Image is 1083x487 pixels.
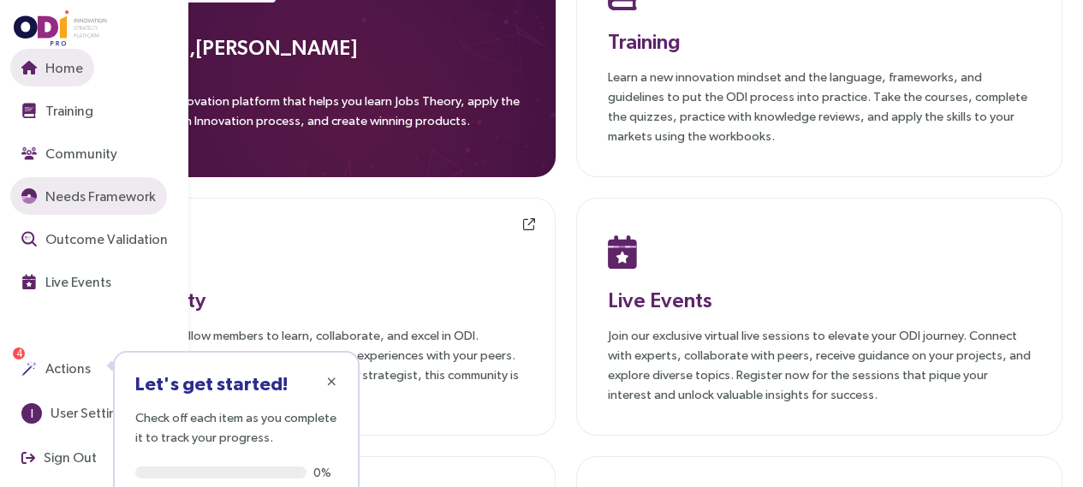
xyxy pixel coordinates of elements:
[10,220,179,258] button: Outcome Validation
[14,10,108,46] img: ODIpro
[608,325,1032,404] p: Join our exclusive virtual live sessions to elevate your ODI journey. Connect with experts, colla...
[10,92,104,129] button: Training
[21,231,37,246] img: Outcome Validation
[42,271,111,293] span: Live Events
[21,361,37,377] img: Actions
[10,49,94,86] button: Home
[608,235,638,269] img: Live Events
[47,402,131,424] span: User Settings
[10,439,108,477] button: Sign Out
[21,146,37,161] img: Community
[42,229,168,250] span: Outcome Validation
[16,347,22,359] span: 4
[99,91,525,140] p: ODIpro is an innovation platform that helps you learn Jobs Theory, apply the Outcome-Driven Innov...
[100,284,524,315] h3: Community
[608,26,1032,56] h3: Training
[42,143,117,164] span: Community
[10,134,128,172] button: Community
[313,466,337,478] span: 0%
[10,395,142,432] button: IUser Settings
[100,325,524,404] p: Connect with fellow members to learn, collaborate, and excel in ODI. Engage in discussions, seek ...
[99,32,525,62] h3: Welcome, [PERSON_NAME]
[608,67,1032,146] p: Learn a new innovation mindset and the language, frameworks, and guidelines to put the ODI proces...
[13,347,25,359] sup: 4
[31,403,33,424] span: I
[21,274,37,289] img: Live Events
[608,284,1032,315] h3: Live Events
[10,177,167,215] button: Needs Framework
[21,188,37,204] img: JTBD Needs Framework
[40,447,97,468] span: Sign Out
[135,407,337,447] p: Check off each item as you complete it to track your progress.
[10,350,102,388] button: Actions
[42,57,83,79] span: Home
[42,358,91,379] span: Actions
[10,263,122,300] button: Live Events
[42,100,93,122] span: Training
[135,373,337,394] h3: Let's get started!
[42,186,156,207] span: Needs Framework
[21,103,37,118] img: Training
